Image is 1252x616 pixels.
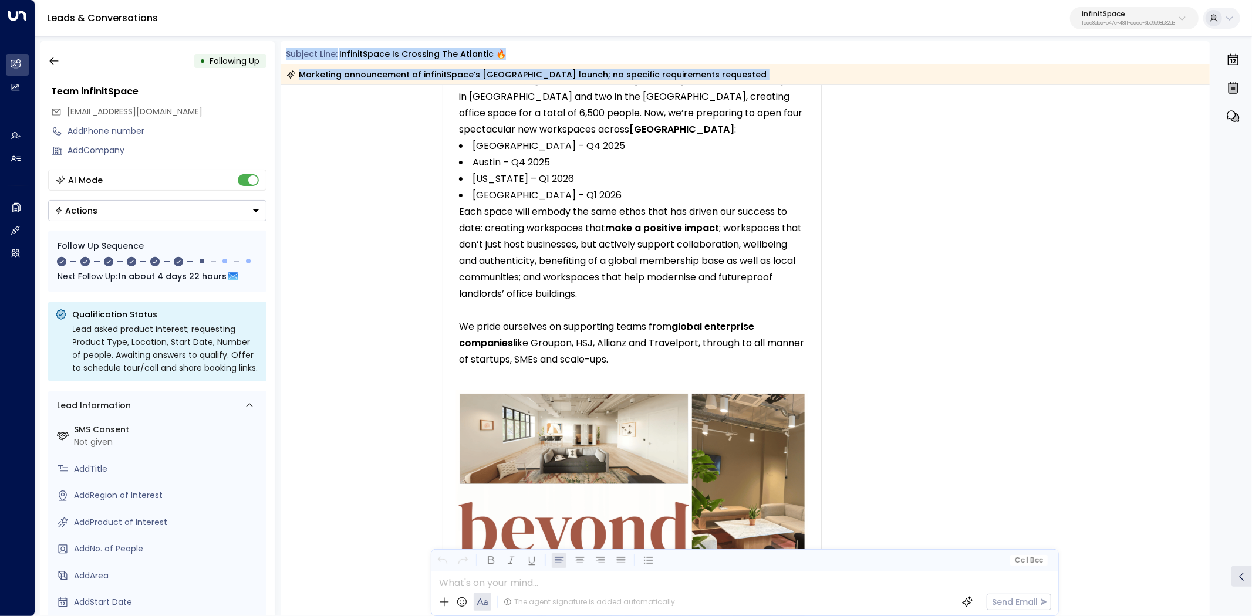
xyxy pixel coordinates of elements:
div: Follow Up Sequence [58,240,257,252]
span: Subject Line: [286,48,338,60]
button: Cc|Bcc [1010,555,1048,566]
p: infinitSpace [1082,11,1175,18]
p: We pride ourselves on supporting teams from like Groupon, HSJ, Allianz and Travelport, through to... [459,319,805,368]
button: Redo [455,553,470,568]
a: Leads & Conversations [47,11,158,25]
div: AddProduct of Interest [75,516,262,529]
div: AddCompany [68,144,266,157]
div: AddTitle [75,463,262,475]
span: companies [459,335,513,351]
div: AI Mode [69,174,103,186]
div: Button group with a nested menu [48,200,266,221]
div: Lead Information [53,400,131,412]
div: AddArea [75,570,262,582]
span: [EMAIL_ADDRESS][DOMAIN_NAME] [68,106,203,117]
button: infinitSpace1ace8dbc-b47e-481f-aced-6b09b98b82d3 [1070,7,1199,29]
span: Cc Bcc [1015,556,1043,564]
div: AddPhone number [68,125,266,137]
li: [GEOGRAPHIC_DATA] – Q1 2026 [459,187,805,204]
p: 1ace8dbc-b47e-481f-aced-6b09b98b82d3 [1082,21,1175,26]
p: - nine of which come under our premium workspace brand, - our network is growing fast. We have fo... [459,39,805,138]
div: AddNo. of People [75,543,262,555]
li: Austin – Q4 2025 [459,154,805,171]
div: The agent signature is added automatically [504,597,675,607]
li: [US_STATE] – Q1 2026 [459,171,805,187]
button: Actions [48,200,266,221]
span: info@infinitspace.com [68,106,203,118]
label: SMS Consent [75,424,262,436]
button: Undo [435,553,450,568]
div: • [200,50,206,72]
div: Lead asked product interest; requesting Product Type, Location, Start Date, Number of people. Awa... [73,323,259,374]
span: Following Up [210,55,260,67]
p: Each space will embody the same ethos that has driven our success to date: creating workspaces th... [459,204,805,302]
div: Marketing announcement of infinitSpace’s [GEOGRAPHIC_DATA] launch; no specific requirements reque... [286,69,767,80]
div: AddStart Date [75,596,262,608]
li: [GEOGRAPHIC_DATA] – Q4 2025 [459,138,805,154]
div: Not given [75,436,262,448]
div: Actions [55,205,98,216]
div: infinitSpace is crossing the Atlantic 🔥 [339,48,506,60]
span: global enterprise [671,319,754,335]
span: In about 4 days 22 hours [119,270,227,283]
div: Next Follow Up: [58,270,257,283]
div: Team infinitSpace [52,84,266,99]
span: make a positive impact [605,220,719,236]
span: | [1026,556,1028,564]
span: [GEOGRAPHIC_DATA] [629,121,734,138]
div: AddRegion of Interest [75,489,262,502]
p: Qualification Status [73,309,259,320]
